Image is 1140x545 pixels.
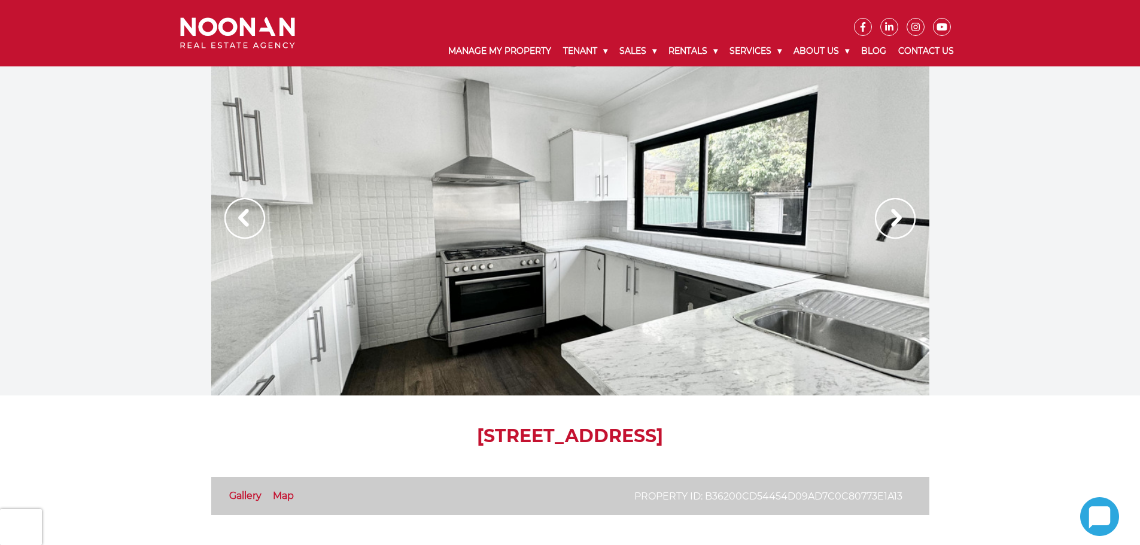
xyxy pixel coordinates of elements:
a: Sales [613,36,662,66]
h1: [STREET_ADDRESS] [211,425,929,447]
img: Arrow slider [875,198,916,239]
img: Arrow slider [224,198,265,239]
img: Noonan Real Estate Agency [180,17,295,49]
a: Map [273,490,294,501]
a: Manage My Property [442,36,557,66]
p: Property ID: b36200cd54454d09ad7c0c80773e1a13 [634,489,902,504]
a: Contact Us [892,36,960,66]
a: Rentals [662,36,723,66]
a: Services [723,36,788,66]
a: Tenant [557,36,613,66]
a: About Us [788,36,855,66]
a: Gallery [229,490,262,501]
a: Blog [855,36,892,66]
